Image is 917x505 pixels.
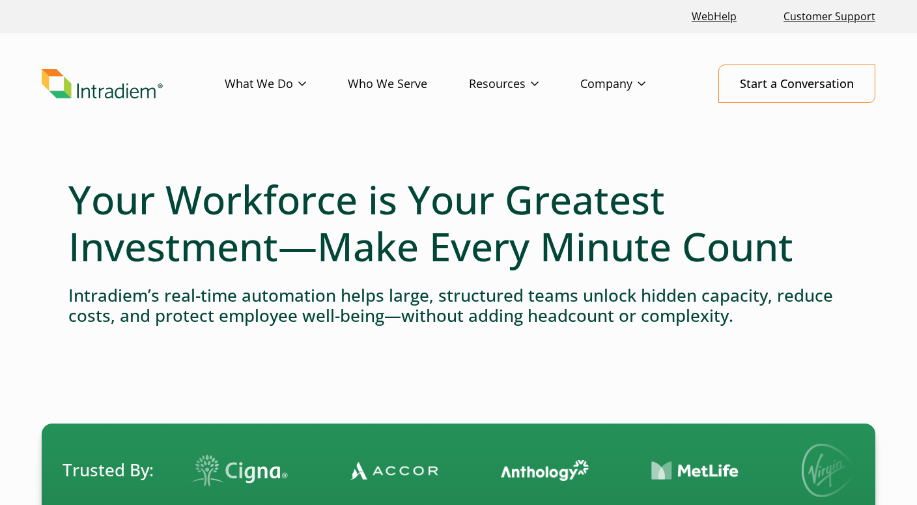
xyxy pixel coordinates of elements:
img: Virgin Media logo. [785,444,876,497]
a: Who We Serve [348,65,469,103]
a: Start a Conversation [718,65,875,103]
img: Intradiem [42,69,163,99]
a: Link opens in a new window [686,3,742,31]
a: Company [580,65,687,103]
a: Link to homepage of Intradiem [42,69,225,99]
h4: Intradiem’s real-time automation helps large, structured teams unlock hidden capacity, reduce cos... [68,285,849,326]
img: Contact Center Automation MetLife Logo [634,461,722,481]
a: Customer Support [778,3,881,31]
h1: Your Workforce is Your Greatest Investment—Make Every Minute Count [68,176,849,270]
a: Resources [469,65,580,103]
img: Contact Center Automation Accor Logo [333,461,421,480]
a: What We Do [225,65,348,103]
span: Trusted By: [63,458,154,482]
